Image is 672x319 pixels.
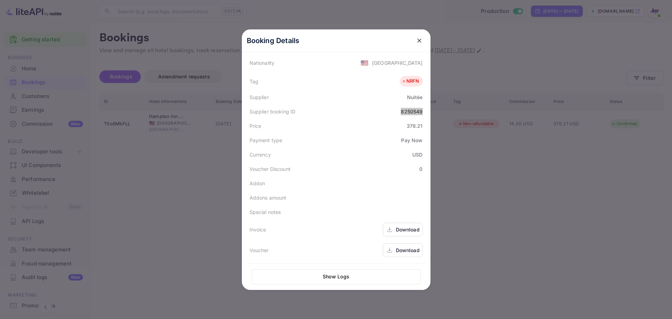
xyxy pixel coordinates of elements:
[360,56,369,69] span: United States
[250,194,287,201] div: Addons amount
[250,180,265,187] div: Addon
[250,122,261,130] div: Price
[372,59,423,67] div: [GEOGRAPHIC_DATA]
[412,151,422,158] div: USD
[250,137,282,144] div: Payment type
[396,247,420,254] div: Download
[413,34,426,47] button: close
[419,165,422,173] div: 0
[401,108,422,115] div: 8250549
[401,78,419,85] div: NRFN
[250,59,275,67] div: Nationality
[250,165,290,173] div: Voucher Discount
[250,78,258,85] div: Tag
[407,93,423,101] div: Nuitée
[250,247,269,254] div: Voucher
[250,208,281,216] div: Special notes
[250,93,269,101] div: Supplier
[250,226,266,233] div: Invoice
[407,122,423,130] div: 378.21
[247,35,300,46] p: Booking Details
[401,137,422,144] div: Pay Now
[252,269,421,284] button: Show Logs
[250,151,271,158] div: Currency
[250,108,296,115] div: Supplier booking ID
[396,226,420,233] div: Download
